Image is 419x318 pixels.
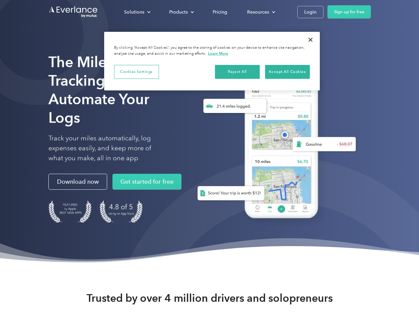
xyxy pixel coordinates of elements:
div: Products [163,6,199,18]
div: Resources [241,6,281,18]
p: Track your miles automatically, log expenses easily, and keep more of what you make, all in one app [48,133,167,163]
strong: Trusted by over 4 million drivers and solopreneurs [87,291,333,305]
img: Badge for Featured by Apple Best New Apps [48,200,92,223]
div: Privacy [104,32,320,90]
div: Solutions [124,8,144,16]
a: Download now [48,174,107,190]
div: Login [304,8,316,16]
div: Solutions [117,6,156,18]
a: Get started for free [112,174,181,190]
button: Cookies Settings [114,65,159,79]
div: Cookie banner [104,32,320,90]
a: Go to homepage [48,6,98,18]
a: More information about your privacy, opens in a new tab [208,51,228,56]
img: 4.9 out of 5 stars on the app store [100,200,143,223]
a: Login [297,6,323,18]
div: Products [169,8,188,16]
div: Resources [247,8,269,16]
img: Everlance, mileage tracker app, expense tracking app [187,63,361,228]
div: By clicking “Accept All Cookies”, you agree to the storing of cookies on your device to enhance s... [114,45,310,57]
button: Reject All [215,65,260,79]
a: Sign up for free [327,5,371,19]
button: Accept All Cookies [265,65,310,79]
button: Close [303,32,318,47]
a: Pricing [206,6,234,18]
div: Pricing [213,8,227,16]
